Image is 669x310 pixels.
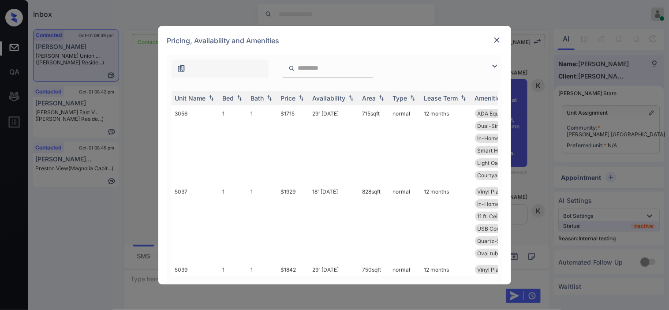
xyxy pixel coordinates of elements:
td: 5037 [172,183,219,261]
td: normal [389,183,421,261]
span: Vinyl Plank - 1... [478,188,517,195]
img: sorting [347,95,355,101]
span: Quartz-Style Co... [478,238,523,244]
td: $1715 [277,105,309,183]
img: sorting [265,95,274,101]
div: Availability [313,94,346,102]
img: sorting [207,95,216,101]
td: 3056 [172,105,219,183]
span: Smart Home Lock [478,147,523,154]
img: sorting [408,95,417,101]
td: 828 sqft [359,183,389,261]
div: Bath [251,94,264,102]
span: In-Home Washer ... [478,201,525,207]
img: sorting [459,95,468,101]
span: ADA Equipped [478,110,513,117]
img: icon-zuma [288,64,295,72]
span: Courtyard View [478,172,517,179]
div: Price [281,94,296,102]
img: icon-zuma [177,64,186,73]
img: sorting [235,95,244,101]
td: $1929 [277,183,309,261]
td: 18' [DATE] [309,183,359,261]
span: Oval tub [478,250,498,257]
img: close [493,36,501,45]
div: Area [363,94,376,102]
div: Bed [223,94,234,102]
td: 12 months [421,183,471,261]
td: 1 [219,183,247,261]
td: 1 [247,183,277,261]
div: Amenities [475,94,505,102]
span: Vinyl Plank - 1... [478,266,517,273]
img: sorting [377,95,386,101]
div: Pricing, Availability and Amenities [158,26,511,55]
td: 715 sqft [359,105,389,183]
td: 1 [219,105,247,183]
div: Unit Name [175,94,206,102]
td: 29' [DATE] [309,105,359,183]
span: In-Home Washer ... [478,135,525,142]
td: 12 months [421,105,471,183]
span: 11 ft. Ceilings [478,213,509,220]
td: 1 [247,105,277,183]
div: Type [393,94,407,102]
img: icon-zuma [490,61,500,71]
span: Dual-Sink Maste... [478,123,523,129]
div: Lease Term [424,94,458,102]
span: USB Compatible ... [478,225,524,232]
span: Light Oak Cabin... [478,160,521,166]
td: normal [389,105,421,183]
img: sorting [297,95,306,101]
